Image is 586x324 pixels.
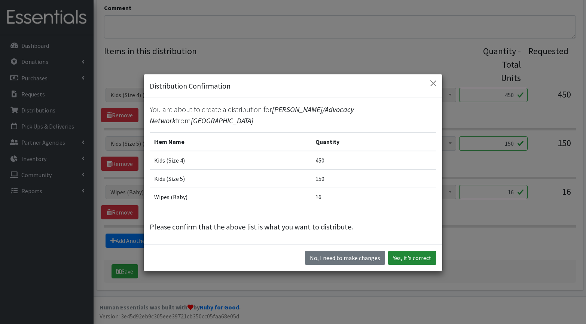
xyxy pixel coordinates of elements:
[150,221,436,232] p: Please confirm that the above list is what you want to distribute.
[427,77,439,89] button: Close
[191,116,253,125] span: [GEOGRAPHIC_DATA]
[305,251,385,265] button: No I need to make changes
[150,188,311,206] td: Wipes (Baby)
[150,104,436,126] p: You are about to create a distribution for from
[150,80,231,92] h5: Distribution Confirmation
[150,105,354,125] span: [PERSON_NAME]/Advocacy Network
[150,151,311,170] td: Kids (Size 4)
[150,132,311,151] th: Item Name
[388,251,436,265] button: Yes, it's correct
[311,151,436,170] td: 450
[150,169,311,188] td: Kids (Size 5)
[311,132,436,151] th: Quantity
[311,188,436,206] td: 16
[311,169,436,188] td: 150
